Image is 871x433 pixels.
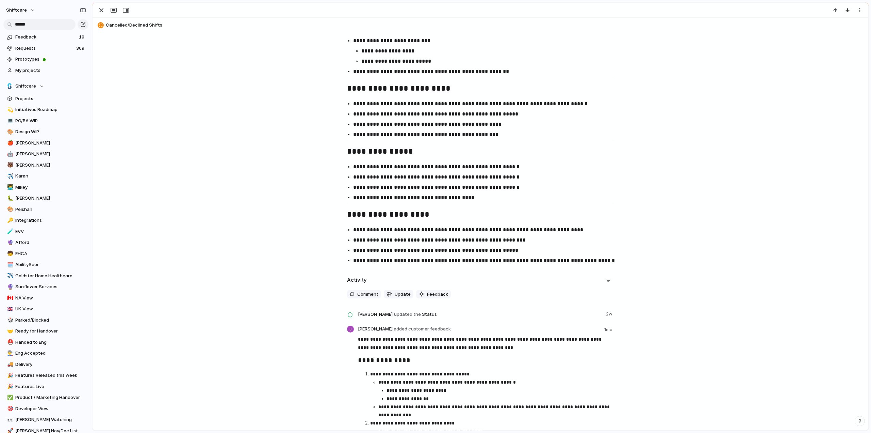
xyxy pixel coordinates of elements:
[6,173,13,180] button: ✈️
[15,140,86,146] span: [PERSON_NAME]
[15,317,86,324] span: Parked/Blocked
[6,283,13,290] button: 🔮
[7,195,12,202] div: 🐛
[3,204,88,215] div: 🎨Peishan
[347,290,381,299] button: Comment
[3,215,88,226] div: 🔑Integrations
[3,293,88,303] a: 🇨🇦NA View
[3,249,88,259] a: 🧒EHCA
[3,315,88,325] a: 🎲Parked/Blocked
[3,227,88,237] a: 🧪EVV
[15,361,86,368] span: Delivery
[3,237,88,248] a: 🔮Afford
[3,304,88,314] a: 🇬🇧UK View
[7,416,12,424] div: 👀
[3,105,88,115] div: 💫Initiatives Roadmap
[3,348,88,358] a: 👨‍🏭Eng Accepted
[6,106,13,113] button: 💫
[15,45,74,52] span: Requests
[6,162,13,169] button: 🐻
[7,217,12,225] div: 🔑
[427,291,448,298] span: Feedback
[7,128,12,136] div: 🎨
[6,140,13,146] button: 🍎
[7,250,12,258] div: 🧒
[3,65,88,76] a: My projects
[347,276,367,284] h2: Activity
[96,20,865,31] button: Cancelled/Declined Shifts
[6,383,13,390] button: 🎉
[15,250,86,257] span: EHCA
[3,260,88,270] a: 🗓️AbilitySeer
[15,339,86,346] span: Handed to Eng.
[3,54,88,64] a: Prototypes
[6,394,13,401] button: ✅
[7,405,12,413] div: 🎯
[7,394,12,402] div: ✅
[604,326,614,333] span: 1mo
[6,184,13,191] button: 👨‍💻
[3,337,88,347] div: ⛑️Handed to Eng.
[6,416,13,423] button: 👀
[6,350,13,357] button: 👨‍🏭
[15,128,86,135] span: Design WIP
[15,405,86,412] span: Developer View
[6,228,13,235] button: 🧪
[3,193,88,203] a: 🐛[PERSON_NAME]
[106,22,865,29] span: Cancelled/Declined Shifts
[6,306,13,312] button: 🇬🇧
[3,370,88,381] a: 🎉Features Released this week
[7,261,12,269] div: 🗓️
[15,239,86,246] span: Afford
[3,382,88,392] div: 🎉Features Live
[15,328,86,335] span: Ready for Handover
[6,295,13,301] button: 🇨🇦
[3,182,88,192] div: 👨‍💻Mikey
[7,183,12,191] div: 👨‍💻
[15,306,86,312] span: UK View
[6,317,13,324] button: 🎲
[3,32,88,42] a: Feedback19
[7,327,12,335] div: 🤝
[3,271,88,281] a: ✈️Goldstar Home Healthcare
[76,45,86,52] span: 309
[15,206,86,213] span: Peishan
[7,350,12,357] div: 👨‍🏭
[6,328,13,335] button: 🤝
[3,43,88,53] a: Requests309
[3,81,88,91] button: Shiftcare
[15,261,86,268] span: AbilitySeer
[3,138,88,148] div: 🍎[PERSON_NAME]
[6,217,13,224] button: 🔑
[7,305,12,313] div: 🇬🇧
[7,372,12,380] div: 🎉
[3,116,88,126] div: 💻PO/BA WIP
[15,195,86,202] span: [PERSON_NAME]
[15,106,86,113] span: Initiatives Roadmap
[6,118,13,124] button: 💻
[6,128,13,135] button: 🎨
[384,290,413,299] button: Update
[15,383,86,390] span: Features Live
[3,392,88,403] div: ✅Product / Marketing Handover
[3,404,88,414] div: 🎯Developer View
[3,149,88,159] a: 🤖[PERSON_NAME]
[6,361,13,368] button: 🚚
[15,217,86,224] span: Integrations
[606,309,614,318] span: 2w
[15,118,86,124] span: PO/BA WIP
[6,250,13,257] button: 🧒
[6,7,27,14] span: shiftcare
[6,339,13,346] button: ⛑️
[15,273,86,279] span: Goldstar Home Healthcare
[15,283,86,290] span: Sunflower Services
[15,56,86,63] span: Prototypes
